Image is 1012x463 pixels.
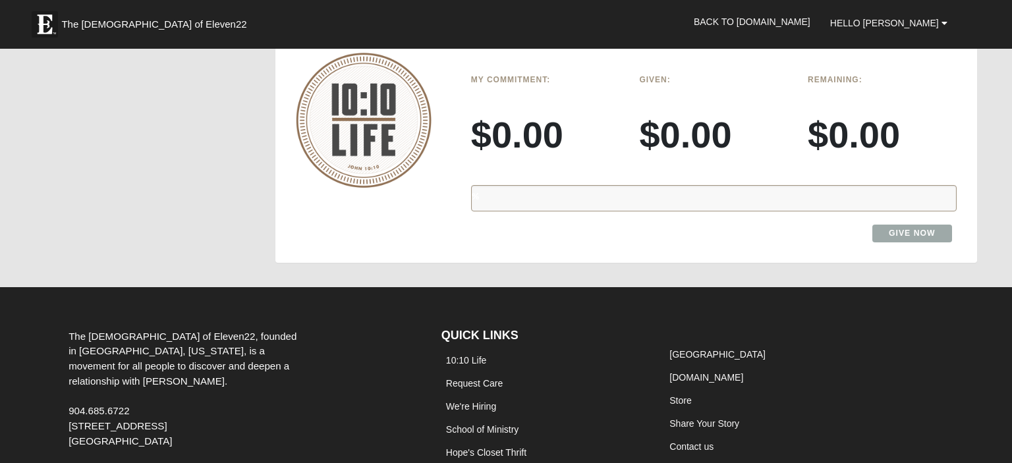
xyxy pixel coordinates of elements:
a: Back to [DOMAIN_NAME] [684,5,820,38]
a: [GEOGRAPHIC_DATA] [669,349,766,360]
img: 10-10-Life-logo-round-no-scripture.png [296,53,432,188]
img: Eleven22 logo [32,11,58,38]
a: Request Care [446,378,503,389]
a: Hope's Closet Thrift [446,447,526,458]
h6: Remaining: [808,75,957,84]
h6: My Commitment: [471,75,620,84]
a: Give Now [872,225,952,242]
h6: Given: [639,75,788,84]
span: [GEOGRAPHIC_DATA] [69,435,172,447]
a: 10:10 Life [446,355,487,366]
a: School of Ministry [446,424,519,435]
h3: $0.00 [471,113,620,157]
a: We're Hiring [446,401,496,412]
span: Hello [PERSON_NAME] [830,18,939,28]
a: The [DEMOGRAPHIC_DATA] of Eleven22 [25,5,289,38]
h3: $0.00 [639,113,788,157]
h3: $0.00 [808,113,957,157]
a: Store [669,395,691,406]
h4: QUICK LINKS [441,329,645,343]
a: Hello [PERSON_NAME] [820,7,957,40]
a: [DOMAIN_NAME] [669,372,743,383]
a: Contact us [669,441,714,452]
span: The [DEMOGRAPHIC_DATA] of Eleven22 [61,18,246,31]
a: Share Your Story [669,418,739,429]
div: The [DEMOGRAPHIC_DATA] of Eleven22, founded in [GEOGRAPHIC_DATA], [US_STATE], is a movement for a... [59,329,307,449]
